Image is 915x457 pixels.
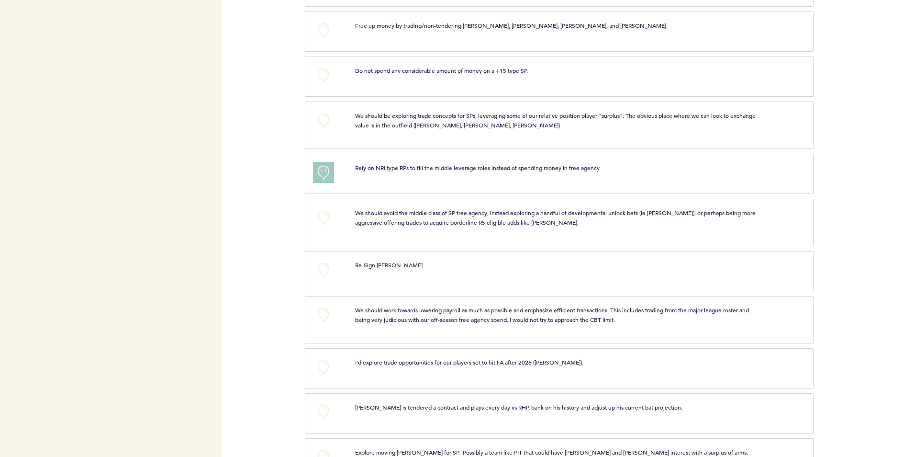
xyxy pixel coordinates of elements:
span: We should avoid the middle class of SP free agency, instead exploring a handful of developmental ... [355,209,757,226]
span: I'd explore trade opportunities for our players set to hit FA after 2026 ([PERSON_NAME]). [355,358,583,366]
span: Do not spend any considerable amount of money on a +15 type SP. [355,67,528,74]
span: +1 [320,166,327,176]
button: +1 [314,163,333,182]
span: Free up money by trading/non-tendering [PERSON_NAME], [PERSON_NAME], [PERSON_NAME], and [PERSON_N... [355,22,666,29]
span: We should be exploring trade concepts for SPs, leveraging some of our relative position player "s... [355,112,757,129]
span: Rely on NRI type RPs to fill the middle leverage roles instead of spending money in free agency [355,164,600,171]
span: Re-Sign [PERSON_NAME] [355,261,423,269]
span: Explore moving [PERSON_NAME] for SP. Possibly a team like PIT that could have [PERSON_NAME] and [... [355,448,748,456]
span: We should work towards lowering payroll as much as possible and emphasize efficient transactions.... [355,306,750,323]
span: [PERSON_NAME] is tendered a contract and plays every day vs RHP, bank on his history and adjust u... [355,403,682,411]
